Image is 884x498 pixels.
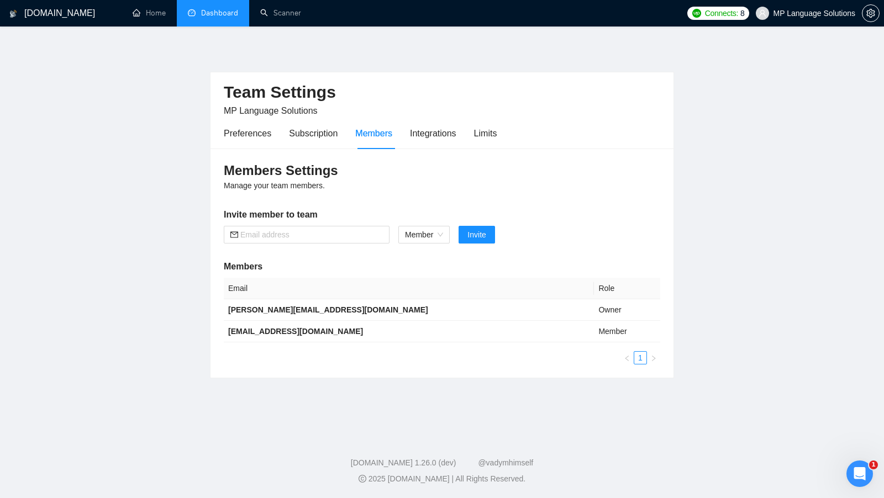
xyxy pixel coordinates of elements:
[759,9,766,17] span: user
[224,260,660,273] h5: Members
[740,7,745,19] span: 8
[634,352,646,364] a: 1
[260,8,301,18] a: searchScanner
[410,126,456,140] div: Integrations
[359,475,366,483] span: copyright
[228,327,363,336] b: [EMAIL_ADDRESS][DOMAIN_NAME]
[634,351,647,364] li: 1
[862,4,880,22] button: setting
[9,473,875,485] div: 2025 [DOMAIN_NAME] | All Rights Reserved.
[240,229,383,241] input: Email address
[594,299,660,321] td: Owner
[862,9,879,18] span: setting
[647,351,660,364] button: right
[459,226,494,243] button: Invite
[620,351,634,364] button: left
[224,81,660,104] h2: Team Settings
[224,278,594,299] th: Email
[228,305,428,314] b: [PERSON_NAME][EMAIL_ADDRESS][DOMAIN_NAME]
[869,460,878,469] span: 1
[351,458,456,467] a: [DOMAIN_NAME] 1.26.0 (dev)
[230,231,238,239] span: mail
[467,229,486,241] span: Invite
[620,351,634,364] li: Previous Page
[289,126,338,140] div: Subscription
[224,106,318,115] span: MP Language Solutions
[478,458,533,467] a: @vadymhimself
[705,7,738,19] span: Connects:
[594,278,660,299] th: Role
[692,9,701,18] img: upwork-logo.png
[650,355,657,362] span: right
[474,126,497,140] div: Limits
[405,226,443,243] span: Member
[594,321,660,342] td: Member
[647,351,660,364] li: Next Page
[624,355,630,362] span: left
[9,5,17,23] img: logo
[224,181,325,190] span: Manage your team members.
[224,126,271,140] div: Preferences
[133,8,166,18] a: homeHome
[862,9,880,18] a: setting
[355,126,392,140] div: Members
[846,460,873,487] iframe: Intercom live chat
[224,162,660,179] h3: Members Settings
[188,8,238,18] a: dashboardDashboard
[224,208,660,221] h5: Invite member to team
